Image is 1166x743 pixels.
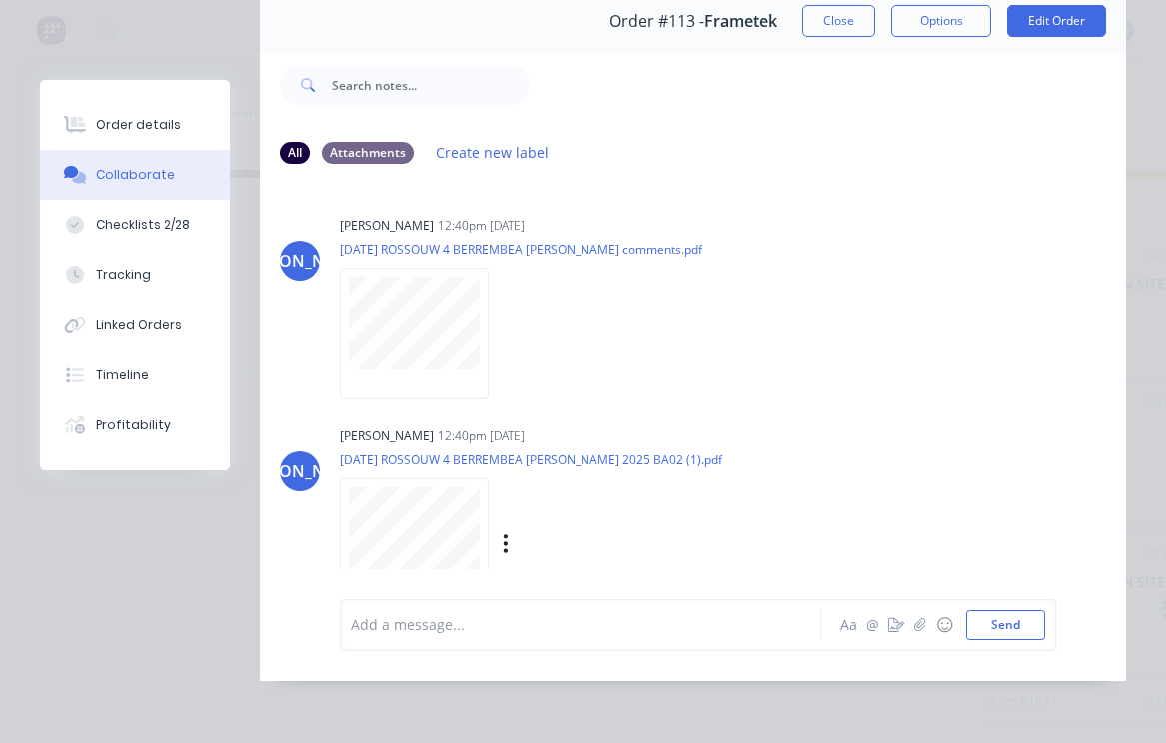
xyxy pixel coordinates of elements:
[438,427,525,445] div: 12:40pm [DATE]
[322,142,414,164] div: Attachments
[426,139,560,166] button: Create new label
[280,142,310,164] div: All
[96,366,149,384] div: Timeline
[332,65,530,105] input: Search notes...
[802,5,875,37] button: Close
[932,613,956,637] button: ☺
[40,200,230,250] button: Checklists 2/28
[340,241,702,258] p: [DATE] ROSSOUW 4 BERREMBEA [PERSON_NAME] comments.pdf
[96,416,171,434] div: Profitability
[340,217,434,235] div: [PERSON_NAME]
[860,613,884,637] button: @
[96,316,182,334] div: Linked Orders
[96,116,181,134] div: Order details
[340,427,434,445] div: [PERSON_NAME]
[40,300,230,350] button: Linked Orders
[96,266,151,284] div: Tracking
[891,5,991,37] button: Options
[704,12,777,31] span: Frametek
[236,459,365,483] div: [PERSON_NAME]
[96,166,175,184] div: Collaborate
[96,216,190,234] div: Checklists 2/28
[40,150,230,200] button: Collaborate
[836,613,860,637] button: Aa
[340,451,722,468] p: [DATE] ROSSOUW 4 BERREMBEA [PERSON_NAME] 2025 BA02 (1).pdf
[609,12,704,31] span: Order #113 -
[40,350,230,400] button: Timeline
[438,217,525,235] div: 12:40pm [DATE]
[966,610,1045,640] button: Send
[236,249,365,273] div: [PERSON_NAME]
[40,100,230,150] button: Order details
[40,250,230,300] button: Tracking
[1007,5,1106,37] button: Edit Order
[40,400,230,450] button: Profitability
